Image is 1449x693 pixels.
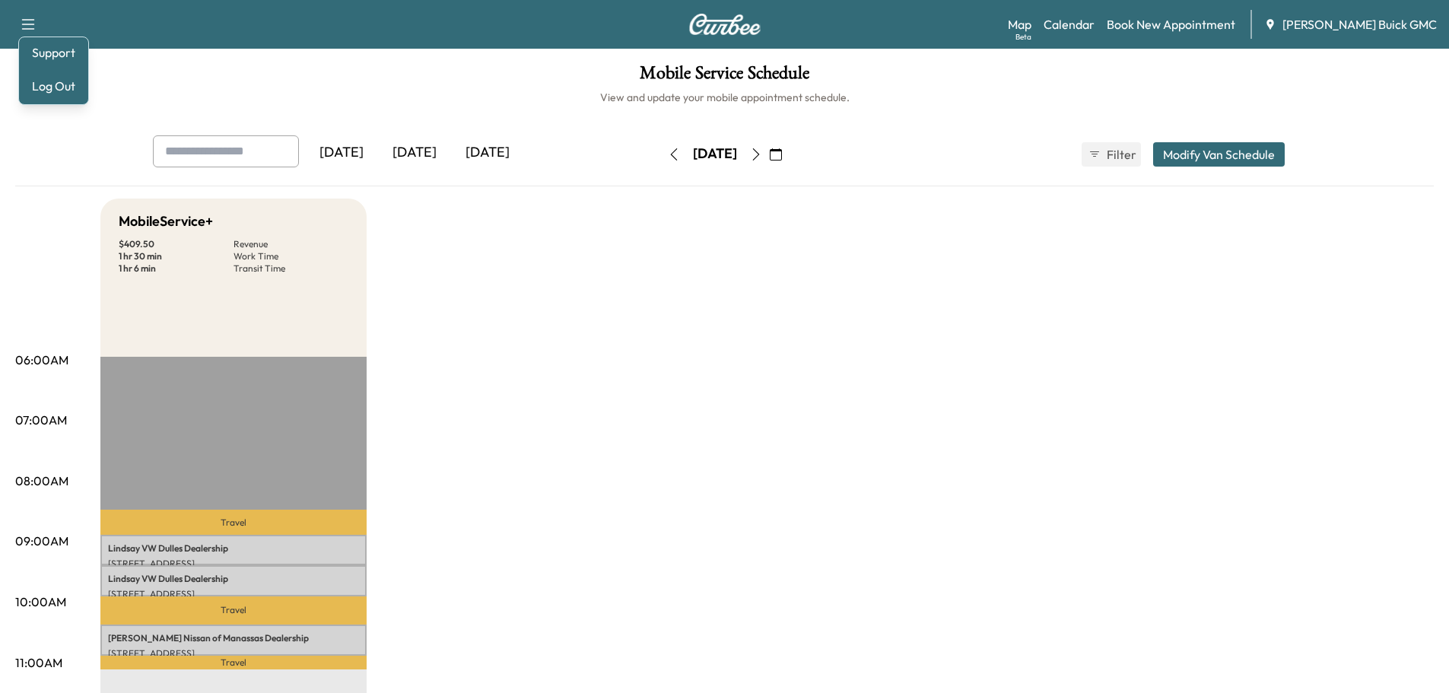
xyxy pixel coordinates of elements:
p: 1 hr 6 min [119,262,234,275]
p: Revenue [234,238,348,250]
p: Lindsay VW Dulles Dealership [108,542,359,555]
h6: View and update your mobile appointment schedule. [15,90,1434,105]
a: Book New Appointment [1107,15,1235,33]
p: [STREET_ADDRESS] [108,588,359,600]
a: Calendar [1044,15,1095,33]
p: 08:00AM [15,472,68,490]
p: [STREET_ADDRESS] [108,647,359,660]
div: [DATE] [378,135,451,170]
div: Beta [1015,31,1031,43]
p: $ 409.50 [119,238,234,250]
p: 10:00AM [15,593,66,611]
p: 07:00AM [15,411,67,429]
div: [DATE] [305,135,378,170]
button: Filter [1082,142,1141,167]
p: Work Time [234,250,348,262]
a: MapBeta [1008,15,1031,33]
p: 11:00AM [15,653,62,672]
p: Travel [100,510,367,534]
button: Modify Van Schedule [1153,142,1285,167]
p: [PERSON_NAME] Nissan of Manassas Dealership [108,632,359,644]
span: Filter [1107,145,1134,164]
p: Lindsay VW Dulles Dealership [108,573,359,585]
div: [DATE] [451,135,524,170]
button: Log Out [25,74,82,98]
img: Curbee Logo [688,14,761,35]
p: 09:00AM [15,532,68,550]
p: Travel [100,656,367,670]
h1: Mobile Service Schedule [15,64,1434,90]
p: 1 hr 30 min [119,250,234,262]
div: [DATE] [693,145,737,164]
span: [PERSON_NAME] Buick GMC [1282,15,1437,33]
p: [STREET_ADDRESS] [108,558,359,570]
p: Transit Time [234,262,348,275]
a: Support [25,43,82,62]
h5: MobileService+ [119,211,213,232]
p: 06:00AM [15,351,68,369]
p: Travel [100,596,367,625]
